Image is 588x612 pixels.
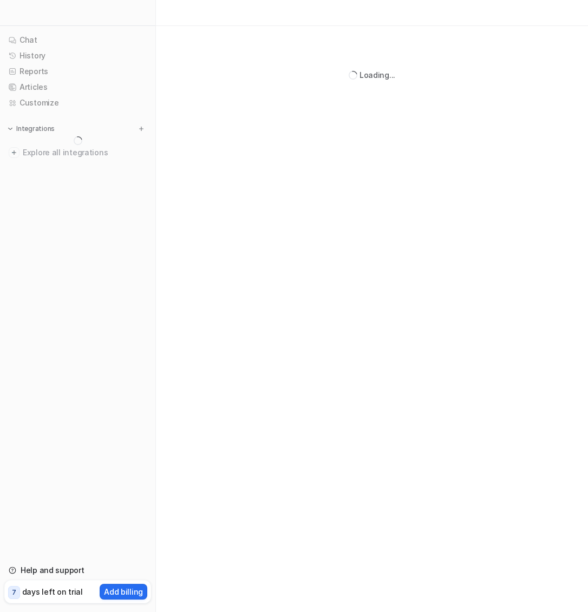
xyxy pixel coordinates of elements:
[4,64,151,79] a: Reports
[9,147,19,158] img: explore all integrations
[4,123,58,134] button: Integrations
[12,588,16,597] p: 7
[6,125,14,133] img: expand menu
[4,48,151,63] a: History
[4,32,151,48] a: Chat
[100,584,147,600] button: Add billing
[138,125,145,133] img: menu_add.svg
[4,563,151,578] a: Help and support
[16,124,55,133] p: Integrations
[4,80,151,95] a: Articles
[4,145,151,160] a: Explore all integrations
[360,69,395,81] div: Loading...
[4,95,151,110] a: Customize
[104,586,143,597] p: Add billing
[22,586,83,597] p: days left on trial
[23,144,147,161] span: Explore all integrations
